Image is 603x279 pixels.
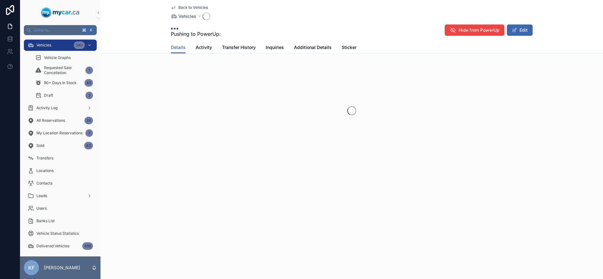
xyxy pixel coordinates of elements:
a: 90+ Days In Stock45 [31,77,97,89]
a: Vehicles [171,13,196,19]
a: Leads [24,190,97,201]
a: Activity [196,42,212,54]
span: Users [36,206,47,211]
a: Back to Vehicles [171,5,208,10]
a: Activity Log [24,102,97,114]
button: Hide from PowerUp [445,24,504,36]
a: Sold40 [24,140,97,151]
span: Contacts [36,181,52,186]
button: Edit [507,24,533,36]
a: My Location Reservations7 [24,127,97,139]
div: 7 [85,129,93,137]
span: All Reservations [36,118,65,123]
span: Details [171,44,186,51]
a: Sticker [342,42,356,54]
span: Activity [196,44,212,51]
div: 24 [84,117,93,124]
a: Contacts [24,178,97,189]
span: Activity Log [36,105,57,110]
button: Jump to...K [24,25,97,35]
a: Transfer History [222,42,256,54]
span: Sold [36,143,44,148]
span: Delivered Vehicles [36,244,69,249]
a: Requested Sale Cancellation1 [31,65,97,76]
span: Jump to... [34,28,79,33]
span: Hide from PowerUp [459,27,499,33]
a: All Reservations24 [24,115,97,126]
span: Draft [44,93,53,98]
div: 466 [82,242,93,250]
span: Vehicle Graphs [44,55,71,60]
span: Leads [36,193,47,198]
a: Draft3 [31,90,97,101]
span: Transfer History [222,44,256,51]
span: Vehicle Status Statistics [36,231,79,236]
span: Transfers [36,156,53,161]
div: 45 [84,79,93,87]
span: Locations [36,168,54,173]
div: 340 [74,41,85,49]
a: Banks List [24,215,97,227]
span: Sticker [342,44,356,51]
a: Vehicle Status Statistics [24,228,97,239]
span: Additional Details [294,44,332,51]
div: scrollable content [20,35,100,256]
a: Additional Details [294,42,332,54]
a: Users [24,203,97,214]
div: 40 [84,142,93,149]
a: Transfers [24,153,97,164]
img: App logo [41,8,79,18]
a: Details [171,42,186,54]
span: KF [28,264,35,271]
span: K [89,28,94,33]
span: Requested Sale Cancellation [44,65,83,75]
a: Vehicles340 [24,40,97,51]
span: Banks List [36,218,55,223]
a: Locations [24,165,97,176]
a: Vehicle Graphs [31,52,97,63]
div: 1 [85,67,93,74]
span: Inquiries [266,44,284,51]
a: Inquiries [266,42,284,54]
a: Delivered Vehicles466 [24,240,97,252]
span: Pushing to PowerUp: [171,30,221,38]
span: Vehicles [178,13,196,19]
span: Vehicles [36,43,51,48]
p: [PERSON_NAME] [44,265,80,271]
span: My Location Reservations [36,131,83,136]
span: 90+ Days In Stock [44,80,77,85]
div: 3 [85,92,93,99]
span: Back to Vehicles [178,5,208,10]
